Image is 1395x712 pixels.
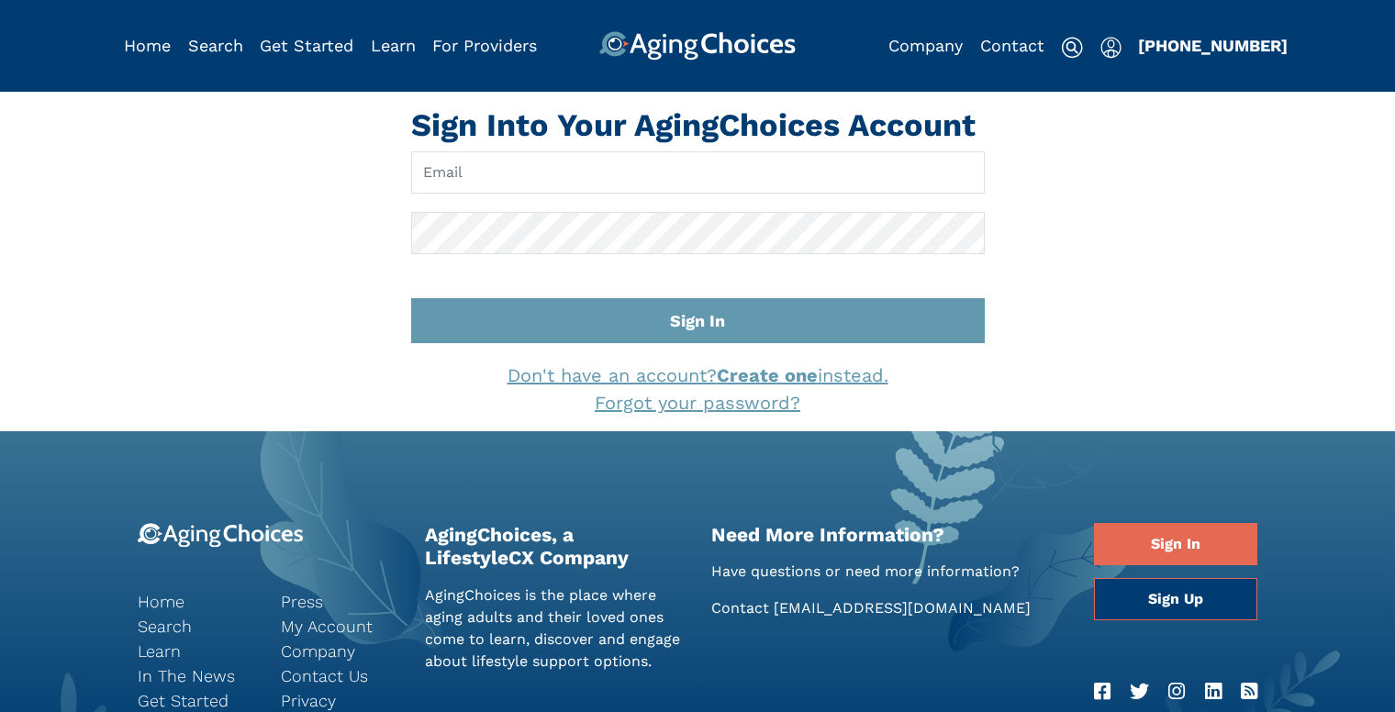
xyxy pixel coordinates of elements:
img: search-icon.svg [1061,37,1083,59]
img: user-icon.svg [1100,37,1122,59]
a: In The News [138,663,253,688]
a: Learn [371,36,416,55]
a: My Account [281,614,396,639]
h2: AgingChoices, a LifestyleCX Company [425,523,685,569]
a: Sign Up [1094,578,1257,620]
div: Popover trigger [188,31,243,61]
a: Search [138,614,253,639]
img: 9-logo.svg [138,523,304,548]
a: [EMAIL_ADDRESS][DOMAIN_NAME] [774,599,1031,617]
a: Press [281,589,396,614]
a: Company [888,36,963,55]
a: LinkedIn [1205,677,1222,706]
a: Company [281,639,396,663]
a: Instagram [1168,677,1185,706]
h1: Sign Into Your AgingChoices Account [411,106,985,144]
a: Learn [138,639,253,663]
a: [PHONE_NUMBER] [1138,36,1288,55]
input: Password [411,212,985,254]
a: RSS Feed [1241,677,1257,706]
a: Forgot your password? [595,392,800,414]
a: Get Started [260,36,353,55]
a: Facebook [1094,677,1110,706]
a: Twitter [1130,677,1149,706]
strong: Create one [717,364,818,386]
input: Email [411,151,985,194]
a: Home [138,589,253,614]
p: Contact [711,597,1066,619]
button: Sign In [411,298,985,343]
a: Contact [980,36,1044,55]
div: Popover trigger [1100,31,1122,61]
img: AgingChoices [599,31,796,61]
p: Have questions or need more information? [711,561,1066,583]
h2: Need More Information? [711,523,1066,546]
a: Search [188,36,243,55]
a: Contact Us [281,663,396,688]
p: AgingChoices is the place where aging adults and their loved ones come to learn, discover and eng... [425,584,685,673]
a: Don't have an account?Create oneinstead. [508,364,888,386]
a: Home [124,36,171,55]
a: For Providers [432,36,537,55]
a: Sign In [1094,523,1257,565]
